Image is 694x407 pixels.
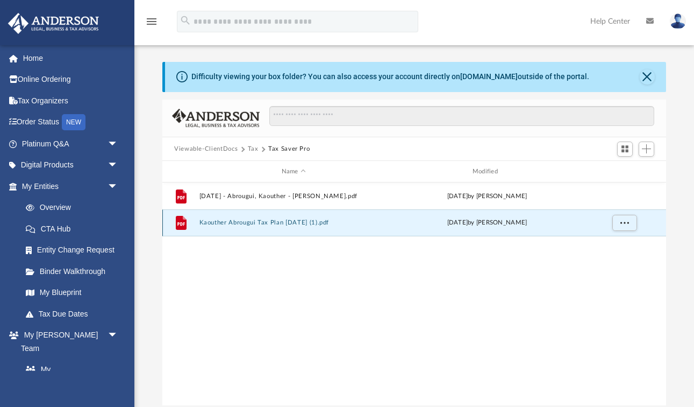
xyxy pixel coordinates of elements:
div: Name [199,167,388,177]
i: search [180,15,191,26]
a: Entity Change Request [15,240,134,261]
button: [DATE] - Abrougui, Kaouther - [PERSON_NAME].pdf [199,193,388,200]
img: Anderson Advisors Platinum Portal [5,13,102,34]
a: My Blueprint [15,282,129,304]
a: [DOMAIN_NAME] [460,72,518,81]
div: Modified [392,167,582,177]
span: arrow_drop_down [108,155,129,177]
a: My Entitiesarrow_drop_down [8,176,134,197]
button: More options [612,215,637,231]
div: [DATE] by [PERSON_NAME] [392,218,581,228]
a: Online Ordering [8,69,134,90]
button: Tax [248,144,259,154]
a: Tax Due Dates [15,303,134,325]
div: id [167,167,194,177]
button: Switch to Grid View [617,142,633,157]
button: Add [639,142,655,157]
a: Home [8,47,134,69]
a: Binder Walkthrough [15,261,134,282]
button: Kaouther Abrougui Tax Plan [DATE] (1).pdf [199,220,388,227]
a: CTA Hub [15,218,134,240]
button: Viewable-ClientDocs [174,144,238,154]
a: Overview [15,197,134,219]
div: grid [162,183,666,406]
a: My [PERSON_NAME] Team [15,359,124,407]
span: arrow_drop_down [108,176,129,198]
a: Digital Productsarrow_drop_down [8,155,134,176]
div: [DATE] by [PERSON_NAME] [392,192,581,201]
i: menu [145,15,158,28]
input: Search files and folders [269,106,654,127]
a: menu [145,20,158,28]
a: Platinum Q&Aarrow_drop_down [8,133,134,155]
span: arrow_drop_down [108,133,129,155]
span: arrow_drop_down [108,325,129,347]
a: My [PERSON_NAME] Teamarrow_drop_down [8,325,129,359]
a: Tax Organizers [8,90,134,111]
button: Close [640,69,655,85]
div: id [586,167,661,177]
div: Difficulty viewing your box folder? You can also access your account directly on outside of the p... [191,71,589,82]
a: Order StatusNEW [8,111,134,134]
button: Tax Saver Pro [268,144,310,154]
div: NEW [62,114,85,130]
img: User Pic [670,13,686,29]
